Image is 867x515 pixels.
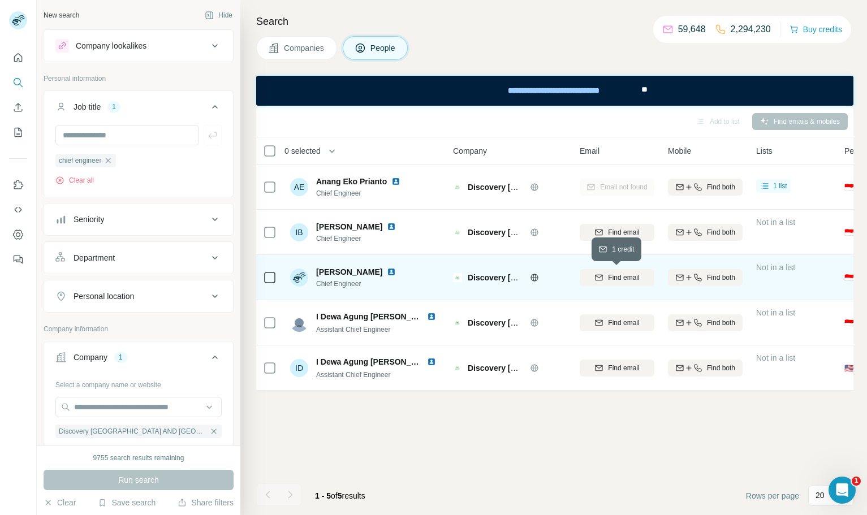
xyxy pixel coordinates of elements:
[9,47,27,68] button: Quick start
[316,221,382,232] span: [PERSON_NAME]
[316,312,437,321] span: I Dewa Agung [PERSON_NAME]
[316,279,400,289] span: Chief Engineer
[852,477,861,486] span: 1
[290,178,308,196] div: AE
[756,353,795,362] span: Not in a list
[256,14,853,29] h4: Search
[290,359,308,377] div: ID
[178,497,234,508] button: Share filters
[55,375,222,390] div: Select a company name or website
[668,145,691,157] span: Mobile
[453,363,462,373] img: Logo of Discovery Kartika Plaza Hotel AND Villas Bali
[608,318,639,328] span: Find email
[44,206,233,233] button: Seniority
[44,73,234,84] p: Personal information
[391,177,400,186] img: LinkedIn logo
[580,145,599,157] span: Email
[197,7,240,24] button: Hide
[59,155,101,166] span: chief engineer
[707,363,735,373] span: Find both
[59,426,207,436] span: Discovery [GEOGRAPHIC_DATA] AND [GEOGRAPHIC_DATA]
[829,477,856,504] iframe: Intercom live chat
[756,308,795,317] span: Not in a list
[44,32,233,59] button: Company lookalikes
[731,23,771,36] p: 2,294,230
[290,223,308,241] div: IB
[387,222,396,231] img: LinkedIn logo
[9,122,27,142] button: My lists
[844,181,854,193] span: 🇮🇩
[580,269,654,286] button: Find email
[580,224,654,241] button: Find email
[331,491,338,500] span: of
[9,97,27,118] button: Enrich CSV
[707,182,735,192] span: Find both
[844,272,854,283] span: 🇮🇩
[707,318,735,328] span: Find both
[608,272,639,283] span: Find email
[74,291,134,302] div: Personal location
[316,371,390,379] span: Assistant Chief Engineer
[844,227,854,238] span: 🇮🇩
[93,453,184,463] div: 9755 search results remaining
[453,318,462,327] img: Logo of Discovery Kartika Plaza Hotel AND Villas Bali
[468,228,698,237] span: Discovery [GEOGRAPHIC_DATA] AND [GEOGRAPHIC_DATA]
[668,224,743,241] button: Find both
[316,357,437,366] span: I Dewa Agung [PERSON_NAME]
[107,102,120,112] div: 1
[580,360,654,376] button: Find email
[707,227,735,237] span: Find both
[608,227,639,237] span: Find email
[284,145,321,157] span: 0 selected
[668,269,743,286] button: Find both
[74,214,104,225] div: Seniority
[316,266,382,278] span: [PERSON_NAME]
[453,145,487,157] span: Company
[468,363,698,373] span: Discovery [GEOGRAPHIC_DATA] AND [GEOGRAPHIC_DATA]
[668,360,743,376] button: Find both
[55,175,94,185] button: Clear all
[844,362,854,374] span: 🇺🇸
[773,181,787,191] span: 1 list
[468,183,698,192] span: Discovery [GEOGRAPHIC_DATA] AND [GEOGRAPHIC_DATA]
[316,326,390,334] span: Assistant Chief Engineer
[9,72,27,93] button: Search
[315,491,331,500] span: 1 - 5
[453,273,462,282] img: Logo of Discovery Kartika Plaza Hotel AND Villas Bali
[756,263,795,272] span: Not in a list
[44,497,76,508] button: Clear
[668,179,743,196] button: Find both
[756,145,773,157] span: Lists
[387,267,396,276] img: LinkedIn logo
[453,228,462,237] img: Logo of Discovery Kartika Plaza Hotel AND Villas Bali
[468,273,698,282] span: Discovery [GEOGRAPHIC_DATA] AND [GEOGRAPHIC_DATA]
[44,324,234,334] p: Company information
[370,42,396,54] span: People
[678,23,706,36] p: 59,648
[668,314,743,331] button: Find both
[9,175,27,195] button: Use Surfe on LinkedIn
[427,312,436,321] img: LinkedIn logo
[427,357,436,366] img: LinkedIn logo
[114,352,127,362] div: 1
[98,497,156,508] button: Save search
[76,40,146,51] div: Company lookalikes
[44,93,233,125] button: Job title1
[468,318,698,327] span: Discovery [GEOGRAPHIC_DATA] AND [GEOGRAPHIC_DATA]
[316,176,387,187] span: Anang Eko Prianto
[44,283,233,310] button: Personal location
[453,183,462,192] img: Logo of Discovery Kartika Plaza Hotel AND Villas Bali
[44,244,233,271] button: Department
[580,314,654,331] button: Find email
[756,218,795,227] span: Not in a list
[290,269,308,287] img: Avatar
[816,490,825,501] p: 20
[74,352,107,363] div: Company
[844,317,854,328] span: 🇮🇩
[9,249,27,270] button: Feedback
[74,101,101,112] div: Job title
[316,188,405,198] span: Chief Engineer
[256,76,853,106] iframe: Banner
[790,21,842,37] button: Buy credits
